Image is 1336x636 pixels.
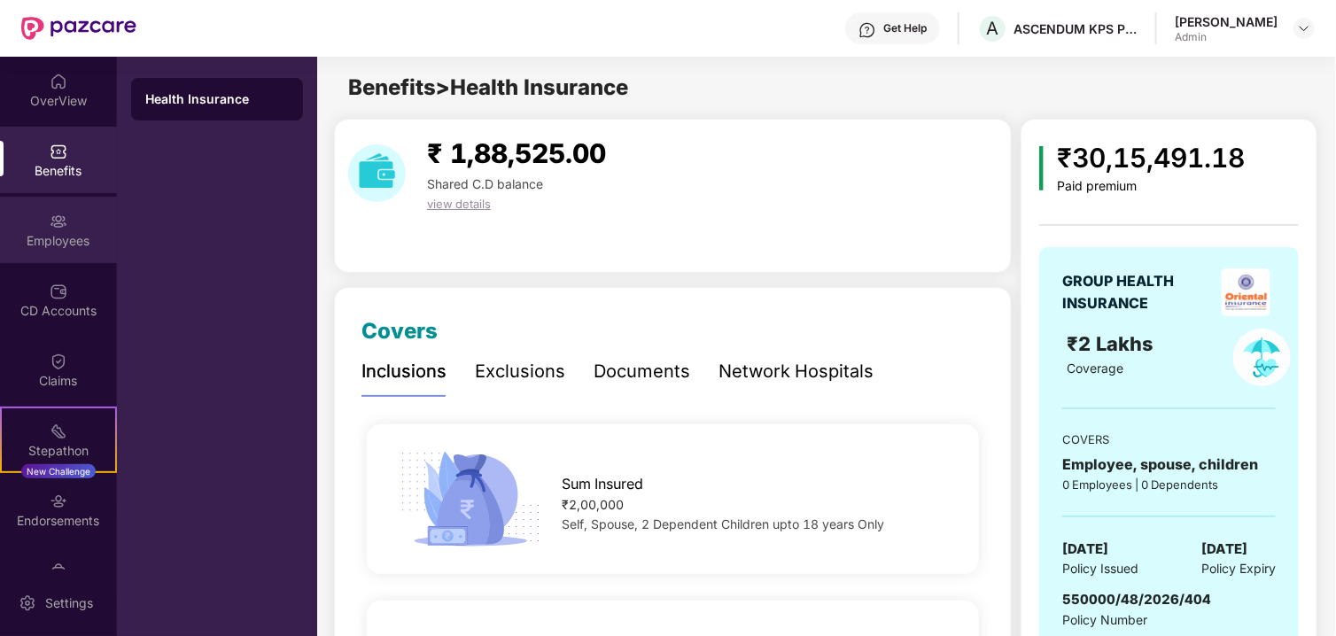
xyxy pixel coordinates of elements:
[883,21,927,35] div: Get Help
[50,423,67,440] img: svg+xml;base64,PHN2ZyB4bWxucz0iaHR0cDovL3d3dy53My5vcmcvMjAwMC9zdmciIHdpZHRoPSIyMSIgaGVpZ2h0PSIyMC...
[475,358,565,385] div: Exclusions
[50,493,67,510] img: svg+xml;base64,PHN2ZyBpZD0iRW5kb3JzZW1lbnRzIiB4bWxucz0iaHR0cDovL3d3dy53My5vcmcvMjAwMC9zdmciIHdpZH...
[562,516,884,531] span: Self, Spouse, 2 Dependent Children upto 18 years Only
[50,283,67,300] img: svg+xml;base64,PHN2ZyBpZD0iQ0RfQWNjb3VudHMiIGRhdGEtbmFtZT0iQ0QgQWNjb3VudHMiIHhtbG5zPSJodHRwOi8vd3...
[21,17,136,40] img: New Pazcare Logo
[562,495,952,515] div: ₹2,00,000
[348,74,628,100] span: Benefits > Health Insurance
[1039,146,1044,190] img: icon
[145,90,289,108] div: Health Insurance
[1297,21,1311,35] img: svg+xml;base64,PHN2ZyBpZD0iRHJvcGRvd24tMzJ4MzIiIHhtbG5zPSJodHRwOi8vd3d3LnczLm9yZy8yMDAwL3N2ZyIgd2...
[2,442,115,460] div: Stepathon
[1058,179,1246,194] div: Paid premium
[1201,539,1247,560] span: [DATE]
[427,176,543,191] span: Shared C.D balance
[858,21,876,39] img: svg+xml;base64,PHN2ZyBpZD0iSGVscC0zMngzMiIgeG1sbnM9Imh0dHA6Ly93d3cudzMub3JnLzIwMDAvc3ZnIiB3aWR0aD...
[19,594,36,612] img: svg+xml;base64,PHN2ZyBpZD0iU2V0dGluZy0yMHgyMCIgeG1sbnM9Imh0dHA6Ly93d3cudzMub3JnLzIwMDAvc3ZnIiB3aW...
[1062,454,1276,476] div: Employee, spouse, children
[1062,591,1211,608] span: 550000/48/2026/404
[1222,268,1270,316] img: insurerLogo
[1062,539,1108,560] span: [DATE]
[50,562,67,580] img: svg+xml;base64,PHN2ZyBpZD0iTXlfT3JkZXJzIiBkYXRhLW5hbWU9Ik15IE9yZGVycyIgeG1sbnM9Imh0dHA6Ly93d3cudz...
[1058,137,1246,179] div: ₹30,15,491.18
[562,473,643,495] span: Sum Insured
[361,358,447,385] div: Inclusions
[718,358,874,385] div: Network Hospitals
[348,144,406,202] img: download
[1068,361,1124,376] span: Coverage
[427,197,491,211] span: view details
[1175,30,1278,44] div: Admin
[1014,20,1138,37] div: ASCENDUM KPS PRIVATE LIMITED
[50,143,67,160] img: svg+xml;base64,PHN2ZyBpZD0iQmVuZWZpdHMiIHhtbG5zPSJodHRwOi8vd3d3LnczLm9yZy8yMDAwL3N2ZyIgd2lkdGg9Ij...
[40,594,98,612] div: Settings
[1068,332,1160,355] span: ₹2 Lakhs
[394,446,547,553] img: icon
[1062,559,1138,578] span: Policy Issued
[594,358,690,385] div: Documents
[1175,13,1278,30] div: [PERSON_NAME]
[50,213,67,230] img: svg+xml;base64,PHN2ZyBpZD0iRW1wbG95ZWVzIiB4bWxucz0iaHR0cDovL3d3dy53My5vcmcvMjAwMC9zdmciIHdpZHRoPS...
[427,137,606,169] span: ₹ 1,88,525.00
[50,73,67,90] img: svg+xml;base64,PHN2ZyBpZD0iSG9tZSIgeG1sbnM9Imh0dHA6Ly93d3cudzMub3JnLzIwMDAvc3ZnIiB3aWR0aD0iMjAiIG...
[1062,476,1276,493] div: 0 Employees | 0 Dependents
[1062,270,1216,314] div: GROUP HEALTH INSURANCE
[987,18,999,39] span: A
[1062,430,1276,448] div: COVERS
[21,464,96,478] div: New Challenge
[361,318,438,344] span: Covers
[1233,329,1291,386] img: policyIcon
[1062,612,1147,627] span: Policy Number
[50,353,67,370] img: svg+xml;base64,PHN2ZyBpZD0iQ2xhaW0iIHhtbG5zPSJodHRwOi8vd3d3LnczLm9yZy8yMDAwL3N2ZyIgd2lkdGg9IjIwIi...
[1201,559,1276,578] span: Policy Expiry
